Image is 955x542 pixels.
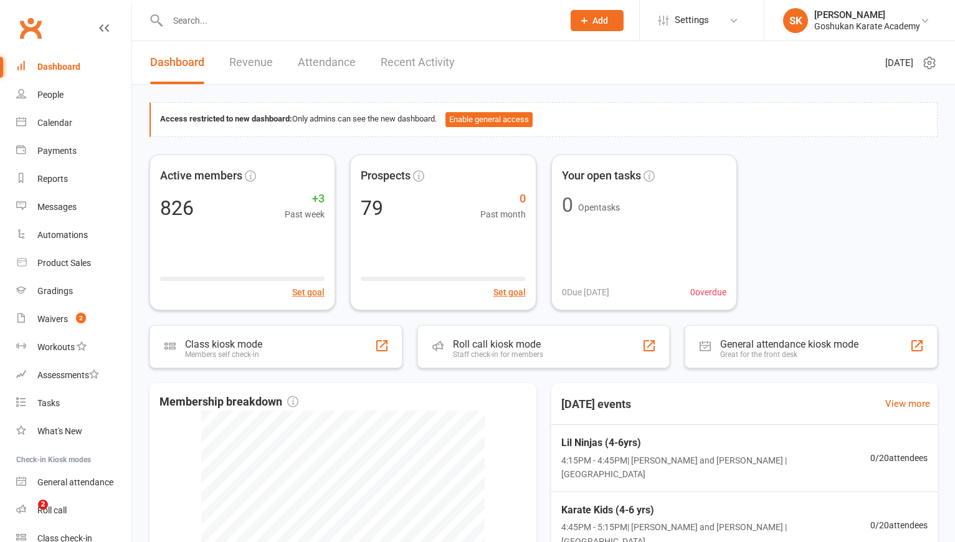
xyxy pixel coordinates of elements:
a: Payments [16,137,131,165]
span: [DATE] [885,55,913,70]
a: Tasks [16,389,131,417]
a: Clubworx [15,12,46,44]
div: Gradings [37,286,73,296]
a: Dashboard [16,53,131,81]
div: 0 [562,195,573,215]
span: 0 / 20 attendees [870,518,928,532]
iframe: Intercom live chat [12,500,42,530]
a: Roll call [16,497,131,525]
div: General attendance kiosk mode [720,338,858,350]
a: Dashboard [150,41,204,84]
a: Reports [16,165,131,193]
div: Members self check-in [185,350,262,359]
span: Active members [160,167,242,185]
div: Tasks [37,398,60,408]
button: Set goal [493,285,526,299]
a: People [16,81,131,109]
a: Automations [16,221,131,249]
a: Messages [16,193,131,221]
div: Class kiosk mode [185,338,262,350]
div: What's New [37,426,82,436]
button: Enable general access [445,112,533,127]
div: Product Sales [37,258,91,268]
div: Roll call [37,505,67,515]
span: Add [592,16,608,26]
a: Workouts [16,333,131,361]
div: Automations [37,230,88,240]
div: Workouts [37,342,75,352]
div: Roll call kiosk mode [453,338,543,350]
a: Attendance [298,41,356,84]
span: 2 [38,500,48,510]
span: 2 [76,313,86,323]
a: Calendar [16,109,131,137]
a: General attendance kiosk mode [16,468,131,497]
span: +3 [285,190,325,208]
div: Reports [37,174,68,184]
div: Messages [37,202,77,212]
div: Goshukan Karate Academy [814,21,920,32]
span: Settings [675,6,709,34]
span: 0 / 20 attendees [870,451,928,465]
a: Revenue [229,41,273,84]
span: Your open tasks [562,167,641,185]
span: 4:15PM - 4:45PM | [PERSON_NAME] and [PERSON_NAME] | [GEOGRAPHIC_DATA] [561,454,871,482]
div: Dashboard [37,62,80,72]
span: Open tasks [578,202,620,212]
a: What's New [16,417,131,445]
div: Waivers [37,314,68,324]
button: Add [571,10,624,31]
span: 0 [480,190,526,208]
div: General attendance [37,477,113,487]
div: Assessments [37,370,99,380]
span: Membership breakdown [159,393,298,411]
span: Karate Kids (4-6 yrs) [561,502,871,518]
a: View more [885,396,930,411]
a: Product Sales [16,249,131,277]
span: Prospects [361,167,411,185]
div: Payments [37,146,77,156]
span: Past week [285,207,325,221]
a: Gradings [16,277,131,305]
div: People [37,90,64,100]
div: 826 [160,198,194,218]
a: Waivers 2 [16,305,131,333]
a: Assessments [16,361,131,389]
span: 0 Due [DATE] [562,285,609,299]
div: SK [783,8,808,33]
div: Staff check-in for members [453,350,543,359]
div: [PERSON_NAME] [814,9,920,21]
div: Calendar [37,118,72,128]
button: Set goal [292,285,325,299]
strong: Access restricted to new dashboard: [160,114,292,123]
div: 79 [361,198,383,218]
span: Past month [480,207,526,221]
span: Lil Ninjas (4-6yrs) [561,435,871,451]
a: Recent Activity [381,41,455,84]
div: Great for the front desk [720,350,858,359]
div: Only admins can see the new dashboard. [160,112,928,127]
span: 0 overdue [690,285,726,299]
h3: [DATE] events [551,393,641,416]
input: Search... [164,12,554,29]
